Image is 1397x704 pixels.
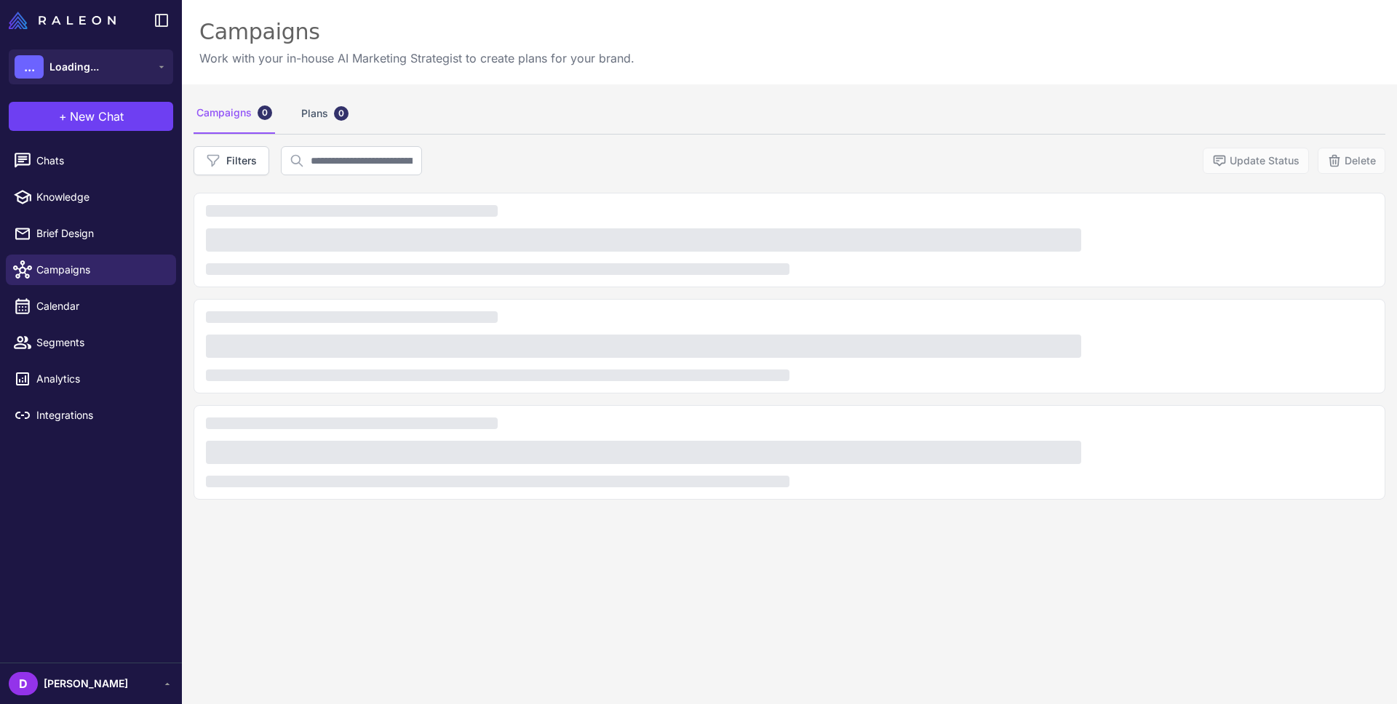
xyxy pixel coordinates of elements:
[59,108,67,125] span: +
[9,49,173,84] button: ...Loading...
[194,93,275,134] div: Campaigns
[36,335,164,351] span: Segments
[9,102,173,131] button: +New Chat
[36,371,164,387] span: Analytics
[36,153,164,169] span: Chats
[36,189,164,205] span: Knowledge
[49,59,99,75] span: Loading...
[9,672,38,695] div: D
[6,400,176,431] a: Integrations
[1203,148,1309,174] button: Update Status
[1318,148,1385,174] button: Delete
[6,145,176,176] a: Chats
[199,17,634,47] div: Campaigns
[36,262,164,278] span: Campaigns
[70,108,124,125] span: New Chat
[15,55,44,79] div: ...
[334,106,349,121] div: 0
[36,298,164,314] span: Calendar
[194,146,269,175] button: Filters
[199,49,634,67] p: Work with your in-house AI Marketing Strategist to create plans for your brand.
[9,12,116,29] img: Raleon Logo
[298,93,351,134] div: Plans
[36,407,164,423] span: Integrations
[44,676,128,692] span: [PERSON_NAME]
[6,364,176,394] a: Analytics
[36,225,164,241] span: Brief Design
[6,218,176,249] a: Brief Design
[6,255,176,285] a: Campaigns
[6,291,176,321] a: Calendar
[6,182,176,212] a: Knowledge
[6,327,176,358] a: Segments
[258,105,272,120] div: 0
